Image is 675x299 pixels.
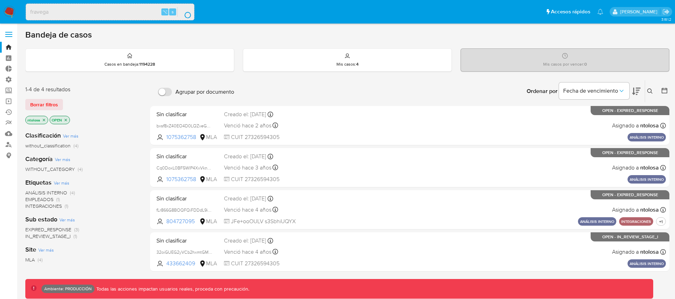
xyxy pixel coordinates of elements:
button: search-icon [177,7,192,17]
span: Accesos rápidos [551,8,590,15]
span: ⌥ [162,8,168,15]
a: Salir [662,8,670,15]
p: Ambiente: PRODUCCIÓN [44,287,92,290]
input: Buscar usuario o caso... [26,7,194,16]
p: nicolas.tolosa@mercadolibre.com [620,8,660,15]
a: Notificaciones [597,9,603,15]
span: s [172,8,174,15]
p: Todas las acciones impactan usuarios reales, proceda con precaución. [95,286,249,292]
